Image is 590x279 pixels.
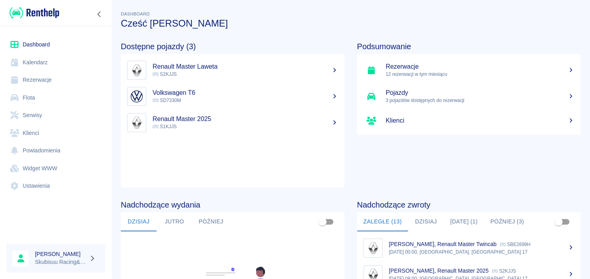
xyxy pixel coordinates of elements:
h6: [PERSON_NAME] [35,250,86,258]
h3: Cześć [PERSON_NAME] [121,18,580,29]
button: Później [192,212,230,231]
button: Zaległe (13) [357,212,408,231]
button: Dzisiaj [121,212,157,231]
span: SD7330M [153,98,181,103]
span: Pokaż przypisane tylko do mnie [551,214,566,229]
a: Kalendarz [6,54,105,71]
a: ImageRenault Master Laweta S2KJJS [121,57,344,83]
h4: Nadchodzące zwroty [357,200,581,210]
a: Image[PERSON_NAME], Renault Master Twincab SBE2699H[DATE] 00:00, [GEOGRAPHIC_DATA], [GEOGRAPHIC_D... [357,235,581,261]
span: S1KJJS [153,124,177,129]
p: Skubisuu Racing&Rent [35,258,86,266]
a: Widget WWW [6,160,105,177]
img: Renthelp logo [10,6,59,19]
a: Klienci [6,124,105,142]
a: Dashboard [6,36,105,54]
a: Klienci [357,110,581,132]
h4: Dostępne pojazdy (3) [121,42,344,51]
a: Rezerwacje [6,71,105,89]
a: Pojazdy3 pojazdów dostępnych do rezerwacji [357,83,581,110]
img: Image [129,89,144,104]
img: Image [129,115,144,130]
h5: Renault Master 2025 [153,115,338,123]
h5: Rezerwacje [386,63,575,71]
a: Renthelp logo [6,6,59,19]
a: ImageVolkswagen T6 SD7330M [121,83,344,110]
h4: Podsumowanie [357,42,581,51]
img: Image [366,241,381,256]
button: Dzisiaj [408,212,444,231]
h5: Pojazdy [386,89,575,97]
p: [DATE] 00:00, [GEOGRAPHIC_DATA], [GEOGRAPHIC_DATA] 17 [389,248,575,256]
a: ImageRenault Master 2025 S1KJJS [121,110,344,136]
button: [DATE] (1) [444,212,484,231]
h5: Volkswagen T6 [153,89,338,97]
span: Dashboard [121,12,150,16]
h5: Renault Master Laweta [153,63,338,71]
p: S2KJJS [492,268,516,274]
span: Pokaż przypisane tylko do mnie [315,214,330,229]
a: Rezerwacje12 rezerwacji w tym miesiącu [357,57,581,83]
button: Zwiń nawigację [93,9,105,19]
p: [PERSON_NAME], Renault Master 2025 [389,267,489,274]
h4: Nadchodzące wydania [121,200,344,210]
button: Później (3) [484,212,530,231]
a: Flota [6,89,105,107]
a: Ustawienia [6,177,105,195]
h5: Klienci [386,117,575,125]
span: S2KJJS [153,71,177,77]
p: [PERSON_NAME], Renault Master Twincab [389,241,497,247]
p: SBE2699H [500,242,530,247]
button: Jutro [157,212,192,231]
img: Image [129,63,144,78]
p: 12 rezerwacji w tym miesiącu [386,71,575,78]
p: 3 pojazdów dostępnych do rezerwacji [386,97,575,104]
a: Powiadomienia [6,142,105,160]
a: Serwisy [6,106,105,124]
